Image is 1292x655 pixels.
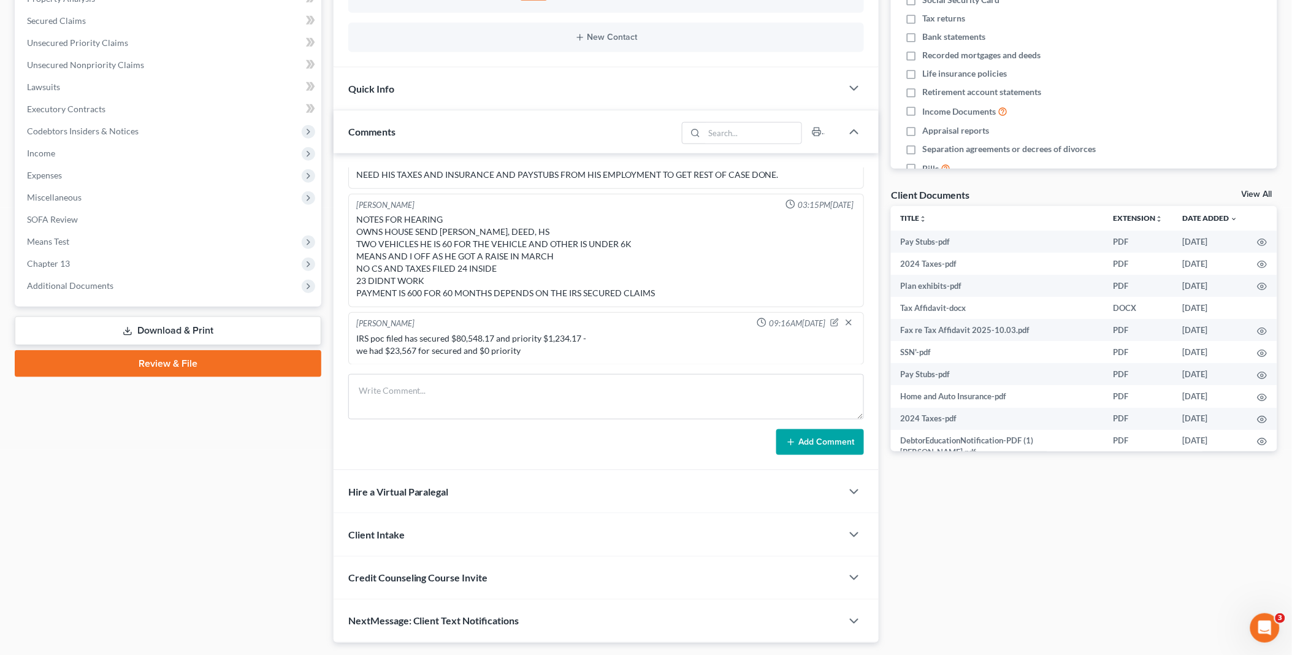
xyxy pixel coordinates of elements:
td: [DATE] [1173,231,1248,253]
span: SOFA Review [27,214,78,224]
span: 03:15PM[DATE] [798,199,854,211]
div: Client Documents [891,188,969,201]
span: Additional Documents [27,280,113,291]
td: [DATE] [1173,275,1248,297]
span: Expenses [27,170,62,180]
span: Chapter 13 [27,258,70,269]
span: Bank statements [923,31,986,43]
a: Lawsuits [17,76,321,98]
td: [DATE] [1173,430,1248,464]
a: Unsecured Nonpriority Claims [17,54,321,76]
td: [DATE] [1173,341,1248,363]
span: Hire a Virtual Paralegal [348,486,449,497]
a: Date Added expand_more [1183,213,1238,223]
td: DebtorEducationNotification-PDF (1) [PERSON_NAME].pdf [891,430,1104,464]
td: Plan exhibits-pdf [891,275,1104,297]
span: Executory Contracts [27,104,105,114]
span: Secured Claims [27,15,86,26]
td: [DATE] [1173,297,1248,319]
a: Executory Contracts [17,98,321,120]
td: Tax Affidavit-docx [891,297,1104,319]
td: PDF [1104,341,1173,363]
span: Life insurance policies [923,67,1007,80]
td: SSN'-pdf [891,341,1104,363]
span: Income Documents [923,105,996,118]
div: IRS poc filed has secured $80,548.17 and priority $1,234.17 - we had $23,567 for secured and $0 p... [356,332,857,357]
div: NOTES FOR HEARING OWNS HOUSE SEND [PERSON_NAME], DEED, HS TWO VEHICLES HE IS 60 FOR THE VEHICLE A... [356,213,857,299]
td: Home and Auto Insurance-pdf [891,385,1104,407]
td: Pay Stubs-pdf [891,363,1104,385]
span: Unsecured Priority Claims [27,37,128,48]
td: [DATE] [1173,319,1248,341]
span: Lawsuits [27,82,60,92]
span: Unsecured Nonpriority Claims [27,59,144,70]
i: unfold_more [1156,215,1163,223]
td: [DATE] [1173,363,1248,385]
input: Search... [705,123,802,144]
span: NextMessage: Client Text Notifications [348,615,519,627]
i: expand_more [1231,215,1238,223]
span: 09:16AM[DATE] [769,318,825,329]
td: PDF [1104,385,1173,407]
i: unfold_more [920,215,927,223]
td: PDF [1104,363,1173,385]
span: 3 [1275,613,1285,623]
span: Quick Info [348,83,394,94]
a: Secured Claims [17,10,321,32]
td: PDF [1104,408,1173,430]
td: Fax re Tax Affidavit 2025-10.03.pdf [891,319,1104,341]
td: 2024 Taxes-pdf [891,408,1104,430]
span: Comments [348,126,396,137]
span: Recorded mortgages and deeds [923,49,1041,61]
a: Download & Print [15,316,321,345]
a: Review & File [15,350,321,377]
span: Client Intake [348,529,405,540]
span: Means Test [27,236,69,247]
td: Pay Stubs-pdf [891,231,1104,253]
button: New Contact [358,33,855,42]
span: Credit Counseling Course Invite [348,572,488,584]
td: PDF [1104,231,1173,253]
button: Add Comment [776,429,864,455]
iframe: Intercom live chat [1250,613,1280,643]
span: Miscellaneous [27,192,82,202]
a: SOFA Review [17,209,321,231]
a: View All [1242,190,1272,199]
span: Appraisal reports [923,124,990,137]
td: [DATE] [1173,385,1248,407]
a: Titleunfold_more [901,213,927,223]
span: Income [27,148,55,158]
a: Extensionunfold_more [1114,213,1163,223]
td: DOCX [1104,297,1173,319]
div: NEED HIS TAXES AND INSURANCE AND PAYSTUBS FROM HIS EMPLOYMENT TO GET REST OF CASE DONE. [356,169,857,181]
span: Tax returns [923,12,966,25]
a: Unsecured Priority Claims [17,32,321,54]
div: [PERSON_NAME] [356,318,415,330]
span: Retirement account statements [923,86,1042,98]
td: [DATE] [1173,408,1248,430]
span: Codebtors Insiders & Notices [27,126,139,136]
td: [DATE] [1173,253,1248,275]
span: Separation agreements or decrees of divorces [923,143,1096,155]
td: PDF [1104,253,1173,275]
div: [PERSON_NAME] [356,199,415,211]
td: PDF [1104,430,1173,464]
td: PDF [1104,275,1173,297]
td: 2024 Taxes-pdf [891,253,1104,275]
td: PDF [1104,319,1173,341]
span: Bills [923,163,939,175]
